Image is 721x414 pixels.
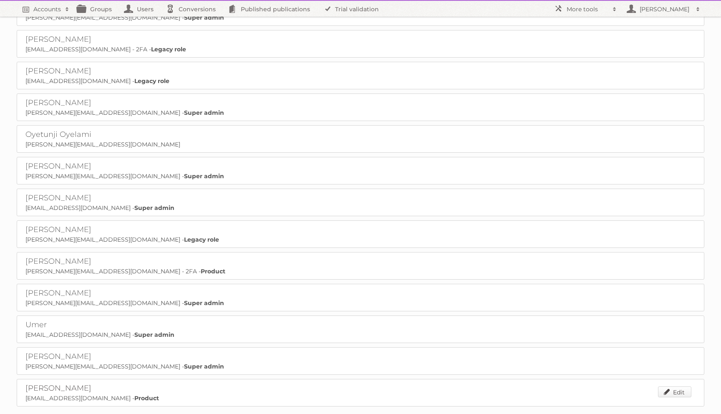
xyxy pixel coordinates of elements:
[658,386,691,397] a: Edit
[33,5,61,13] h2: Accounts
[25,236,696,243] p: [PERSON_NAME][EMAIL_ADDRESS][DOMAIN_NAME] -
[25,225,234,235] h2: [PERSON_NAME]
[25,193,234,203] h2: [PERSON_NAME]
[25,204,696,212] p: [EMAIL_ADDRESS][DOMAIN_NAME] -
[25,98,234,108] h2: [PERSON_NAME]
[162,1,224,17] a: Conversions
[17,1,73,17] a: Accounts
[25,77,696,85] p: [EMAIL_ADDRESS][DOMAIN_NAME] -
[25,162,234,172] h2: [PERSON_NAME]
[134,331,174,338] strong: Super admin
[25,109,696,116] p: [PERSON_NAME][EMAIL_ADDRESS][DOMAIN_NAME] -
[25,257,234,267] h2: [PERSON_NAME]
[134,77,169,85] strong: Legacy role
[134,394,159,402] strong: Product
[638,5,692,13] h2: [PERSON_NAME]
[25,331,696,338] p: [EMAIL_ADDRESS][DOMAIN_NAME] -
[621,1,704,17] a: [PERSON_NAME]
[184,14,224,21] strong: Super admin
[25,320,234,330] h2: Umer
[25,172,696,180] p: [PERSON_NAME][EMAIL_ADDRESS][DOMAIN_NAME] -
[318,1,387,17] a: Trial validation
[184,363,224,370] strong: Super admin
[25,141,696,148] p: [PERSON_NAME][EMAIL_ADDRESS][DOMAIN_NAME]
[184,299,224,307] strong: Super admin
[73,1,120,17] a: Groups
[184,172,224,180] strong: Super admin
[25,288,234,298] h2: [PERSON_NAME]
[567,5,608,13] h2: More tools
[25,299,696,307] p: [PERSON_NAME][EMAIL_ADDRESS][DOMAIN_NAME] -
[25,268,696,275] p: [PERSON_NAME][EMAIL_ADDRESS][DOMAIN_NAME] - 2FA -
[25,363,696,370] p: [PERSON_NAME][EMAIL_ADDRESS][DOMAIN_NAME] -
[25,45,696,53] p: [EMAIL_ADDRESS][DOMAIN_NAME] - 2FA -
[550,1,621,17] a: More tools
[151,45,186,53] strong: Legacy role
[25,66,234,76] h2: [PERSON_NAME]
[25,352,234,362] h2: [PERSON_NAME]
[25,14,696,21] p: [PERSON_NAME][EMAIL_ADDRESS][DOMAIN_NAME] -
[184,109,224,116] strong: Super admin
[134,204,174,212] strong: Super admin
[25,394,696,402] p: [EMAIL_ADDRESS][DOMAIN_NAME] -
[120,1,162,17] a: Users
[25,130,234,140] h2: Oyetunji Oyelami
[224,1,318,17] a: Published publications
[201,268,225,275] strong: Product
[25,35,234,45] h2: [PERSON_NAME]
[25,384,91,393] a: [PERSON_NAME]
[184,236,219,243] strong: Legacy role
